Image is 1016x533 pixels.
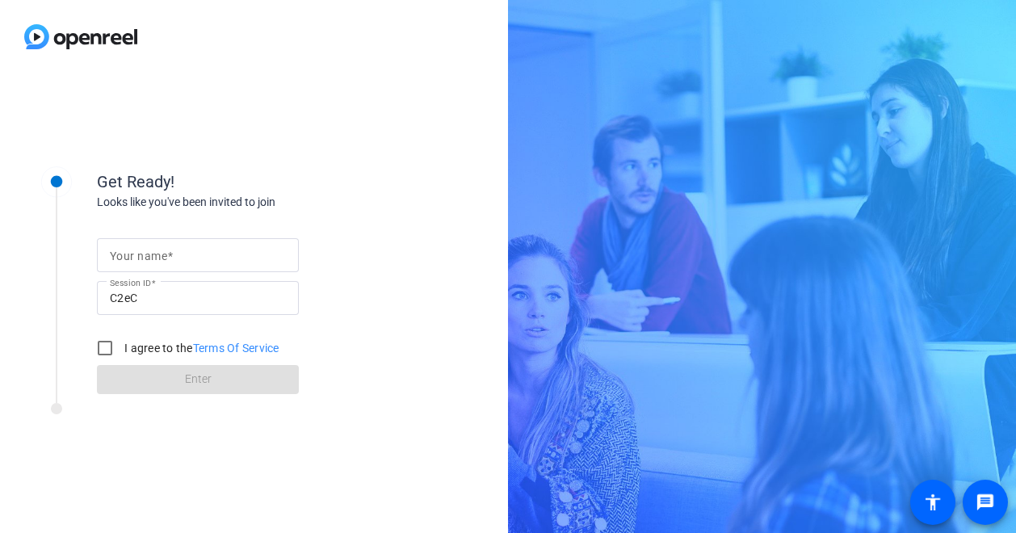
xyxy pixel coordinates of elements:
label: I agree to the [121,340,279,356]
div: Looks like you've been invited to join [97,194,420,211]
div: Get Ready! [97,170,420,194]
mat-icon: message [976,493,995,512]
mat-icon: accessibility [923,493,943,512]
mat-label: Session ID [110,278,151,287]
a: Terms Of Service [193,342,279,355]
mat-label: Your name [110,250,167,262]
